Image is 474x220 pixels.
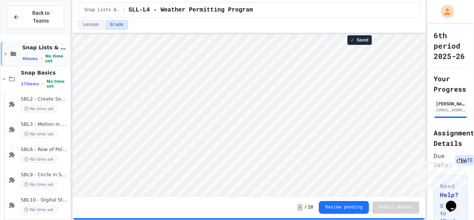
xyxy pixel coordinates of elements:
[21,181,57,188] span: No time set
[21,121,69,128] span: SBL3 - Motion in Snap!
[21,147,69,153] span: SBL6 - Row of Polygons
[351,37,354,43] span: ✓
[443,190,467,213] iframe: chat widget
[440,181,461,199] h3: Need Help?
[105,20,128,30] button: Grade
[3,3,51,47] div: Chat with us now!Close
[24,9,58,25] span: Back to Teams
[73,35,425,196] iframe: Snap! Programming Environment
[21,156,57,163] span: No time set
[128,6,253,14] span: SLL-L4 - Weather Permitting Program
[21,172,69,178] span: SBL9 - Circle in Square Code
[378,204,413,210] span: Submit Answer
[297,204,303,211] span: -
[319,201,369,214] button: Review pending
[123,7,126,13] span: /
[21,82,39,86] span: 17 items
[413,158,467,190] iframe: chat widget
[434,73,467,94] h2: Your Progress
[45,54,69,63] span: No time set
[41,56,42,62] span: •
[21,197,69,203] span: SBL10 - Digital Story
[22,44,69,51] span: Snap Lists & Loops
[21,206,57,213] span: No time set
[84,7,120,13] span: Snap Lists & Loops
[373,201,419,213] button: Submit Answer
[434,30,467,61] h1: 6th period 2025-26
[21,69,69,76] span: Snap Basics
[436,100,465,107] div: [PERSON_NAME]
[308,204,313,210] span: 10
[357,37,368,43] span: Saved
[42,81,44,87] span: •
[434,128,467,148] h2: Assignment Details
[21,131,57,138] span: No time set
[78,20,104,30] button: Lesson
[7,5,64,29] button: Back to Teams
[436,107,465,113] div: [EMAIL_ADDRESS][DOMAIN_NAME]
[21,105,57,112] span: No time set
[21,96,69,102] span: SBL2 - Create Something
[433,3,456,20] div: My Account
[47,79,69,89] span: No time set
[22,56,38,61] span: 4 items
[434,151,452,169] span: Due Date:
[304,204,307,210] span: /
